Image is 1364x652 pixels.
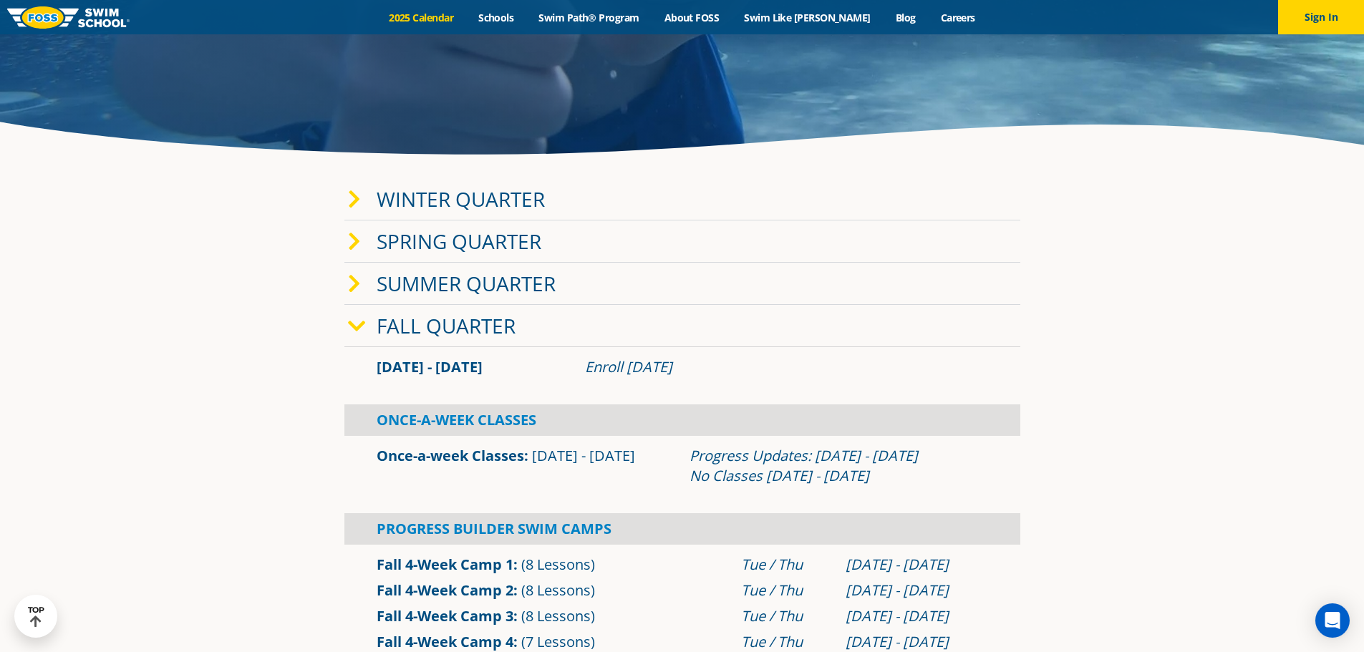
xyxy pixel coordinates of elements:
div: Once-A-Week Classes [344,404,1020,436]
a: Swim Like [PERSON_NAME] [732,11,884,24]
a: Fall 4-Week Camp 2 [377,580,513,600]
div: Progress Updates: [DATE] - [DATE] No Classes [DATE] - [DATE] [690,446,988,486]
div: Tue / Thu [741,632,831,652]
img: FOSS Swim School Logo [7,6,130,29]
div: [DATE] - [DATE] [846,555,988,575]
span: (7 Lessons) [521,632,595,651]
div: Tue / Thu [741,555,831,575]
div: Enroll [DATE] [585,357,988,377]
div: Open Intercom Messenger [1315,603,1350,638]
a: 2025 Calendar [377,11,466,24]
a: Once-a-week Classes [377,446,524,465]
a: Blog [883,11,928,24]
a: Fall 4-Week Camp 3 [377,606,513,626]
span: (8 Lessons) [521,555,595,574]
div: [DATE] - [DATE] [846,606,988,626]
div: Tue / Thu [741,580,831,600]
a: Careers [928,11,987,24]
a: Fall 4-Week Camp 1 [377,555,513,574]
span: (8 Lessons) [521,580,595,600]
div: [DATE] - [DATE] [846,580,988,600]
a: Summer Quarter [377,270,556,297]
span: (8 Lessons) [521,606,595,626]
a: Swim Path® Program [526,11,652,24]
a: Fall 4-Week Camp 4 [377,632,513,651]
a: Winter Quarter [377,185,545,213]
a: Fall Quarter [377,312,516,339]
span: [DATE] - [DATE] [532,446,635,465]
div: [DATE] - [DATE] [846,632,988,652]
a: Spring Quarter [377,228,541,255]
a: About FOSS [652,11,732,24]
div: Progress Builder Swim Camps [344,513,1020,545]
div: Tue / Thu [741,606,831,626]
div: TOP [28,605,44,628]
a: Schools [466,11,526,24]
span: [DATE] - [DATE] [377,357,483,376]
